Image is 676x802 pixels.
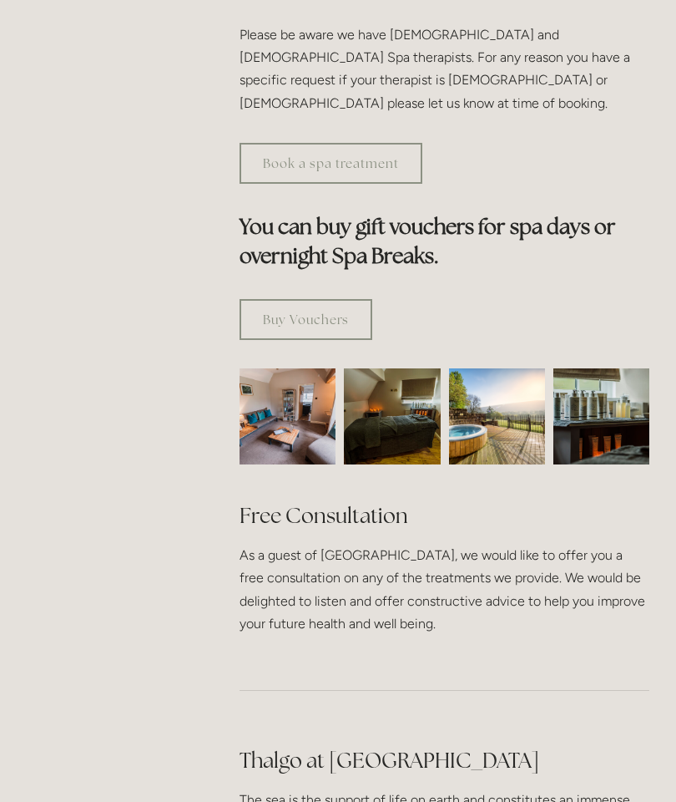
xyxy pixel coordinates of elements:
[240,299,372,340] a: Buy Vouchers
[215,368,360,464] img: Waiting room, spa room, Losehill House Hotel and Spa
[320,368,465,464] img: Spa room, Losehill House Hotel and Spa
[240,544,649,635] p: As a guest of [GEOGRAPHIC_DATA], we would like to offer you a free consultation on any of the tre...
[240,143,422,184] a: Book a spa treatment
[240,746,649,775] h2: Thalgo at [GEOGRAPHIC_DATA]
[529,368,673,464] img: Body creams in the spa room, Losehill House Hotel and Spa
[240,501,649,530] h2: Free Consultation
[449,368,545,464] img: Outdoor jacuzzi with a view of the Peak District, Losehill House Hotel and Spa
[240,213,620,269] strong: You can buy gift vouchers for spa days or overnight Spa Breaks.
